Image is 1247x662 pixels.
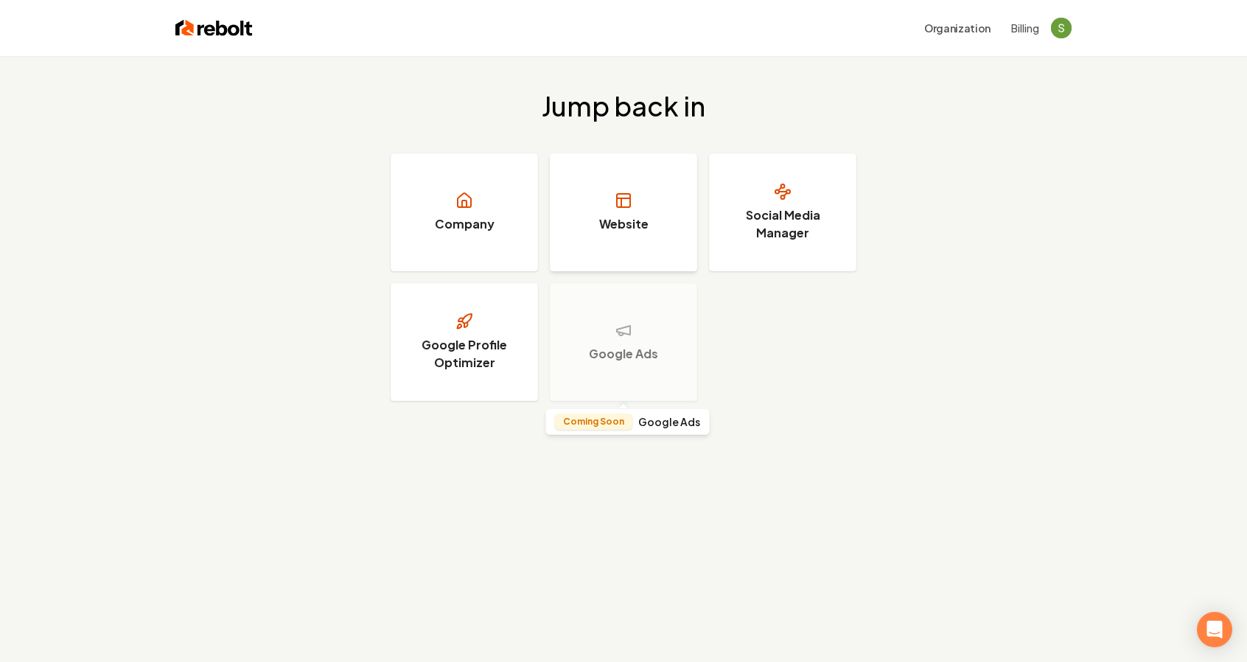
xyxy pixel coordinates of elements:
[391,283,538,401] a: Google Profile Optimizer
[391,153,538,271] a: Company
[915,15,999,41] button: Organization
[589,345,658,363] h3: Google Ads
[435,215,495,233] h3: Company
[638,417,700,427] h4: Google Ads
[409,336,520,372] h3: Google Profile Optimizer
[1051,18,1072,38] button: Open user button
[727,206,838,242] h3: Social Media Manager
[1051,18,1072,38] img: Sales Champion
[599,215,649,233] h3: Website
[550,153,697,271] a: Website
[563,416,624,428] p: Coming Soon
[1011,21,1039,35] button: Billing
[709,153,856,271] a: Social Media Manager
[542,91,705,121] h2: Jump back in
[1197,612,1232,647] div: Open Intercom Messenger
[175,18,253,38] img: Rebolt Logo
